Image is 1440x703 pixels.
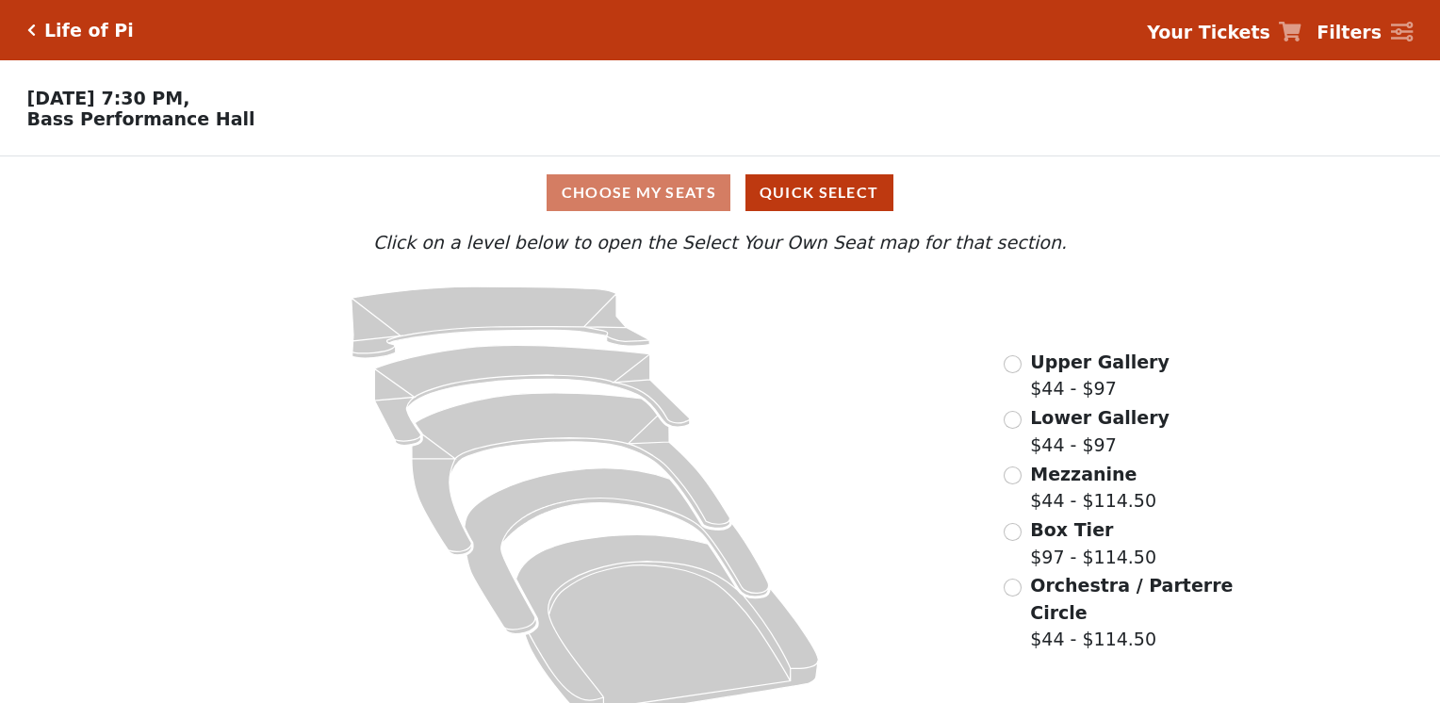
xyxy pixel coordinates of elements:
[1030,349,1170,402] label: $44 - $97
[1030,407,1170,428] span: Lower Gallery
[1147,22,1270,42] strong: Your Tickets
[27,24,36,37] a: Click here to go back to filters
[1030,404,1170,458] label: $44 - $97
[44,20,134,41] h5: Life of Pi
[1030,351,1170,372] span: Upper Gallery
[1030,516,1156,570] label: $97 - $114.50
[193,229,1247,256] p: Click on a level below to open the Select Your Own Seat map for that section.
[1030,575,1233,623] span: Orchestra / Parterre Circle
[1030,519,1113,540] span: Box Tier
[1030,572,1235,653] label: $44 - $114.50
[1030,464,1137,484] span: Mezzanine
[1030,461,1156,515] label: $44 - $114.50
[1317,22,1382,42] strong: Filters
[745,174,893,211] button: Quick Select
[352,286,650,358] path: Upper Gallery - Seats Available: 311
[1147,19,1301,46] a: Your Tickets
[375,346,691,446] path: Lower Gallery - Seats Available: 53
[1317,19,1413,46] a: Filters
